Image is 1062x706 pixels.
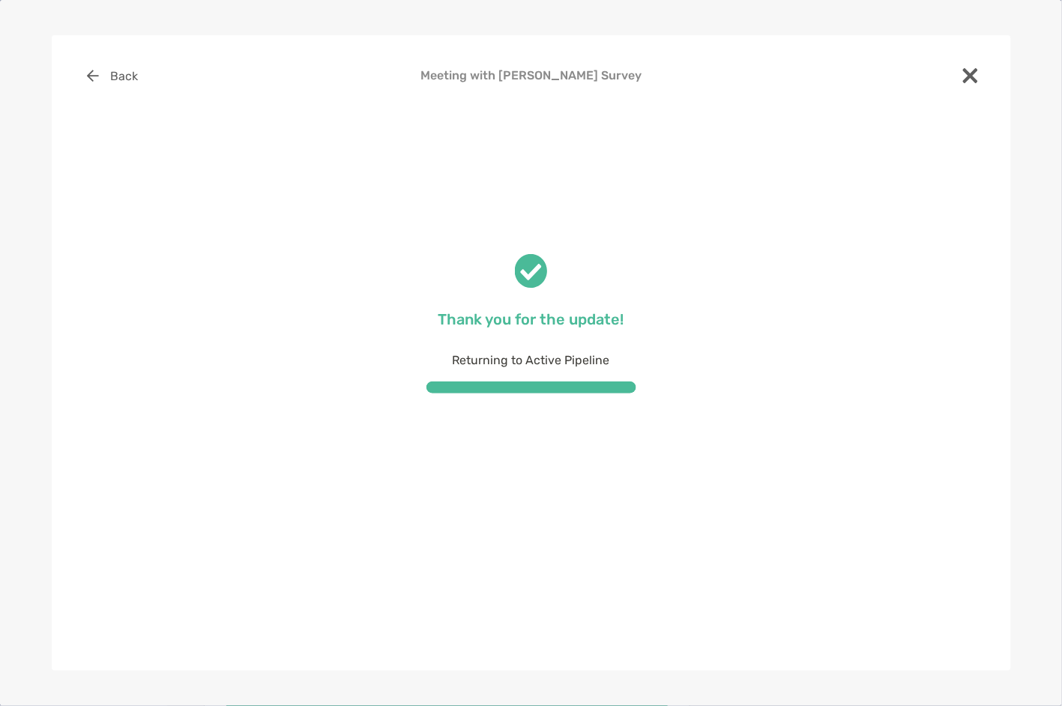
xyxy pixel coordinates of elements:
[963,68,978,83] img: close modal
[426,310,636,329] p: Thank you for the update!
[87,70,99,82] img: button icon
[515,254,548,289] img: check success
[76,68,987,82] h4: Meeting with [PERSON_NAME] Survey
[426,351,636,369] p: Returning to Active Pipeline
[76,59,150,92] button: Back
